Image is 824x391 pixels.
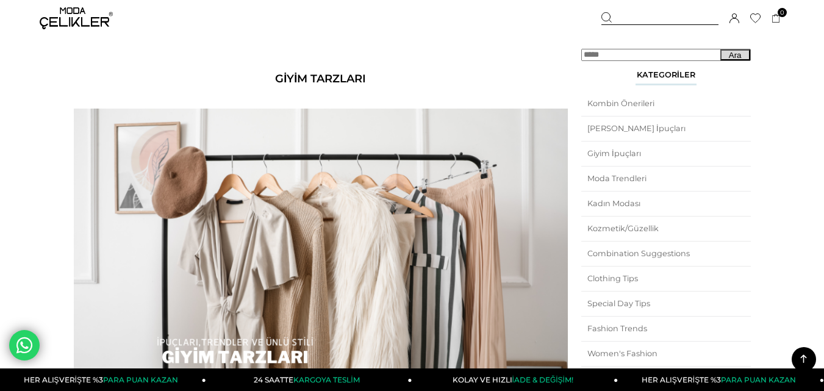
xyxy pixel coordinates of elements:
h1: Giyim Tarzları [74,73,568,84]
a: Kozmetik/Güzellik [581,217,751,241]
a: Moda Trendleri [581,167,751,191]
a: Fashion Trends [581,317,751,341]
a: Kombin Önerileri [581,91,751,116]
div: Kategoriler [581,70,751,85]
a: Combination Suggestions [581,242,751,266]
a: Kadın Modası [581,192,751,216]
span: PARA PUAN KAZAN [721,375,796,384]
button: Ara [720,49,750,60]
span: KARGOYA TESLİM [293,375,359,384]
span: İADE & DEĞİŞİM! [512,375,573,384]
span: PARA PUAN KAZAN [103,375,178,384]
a: Giyim İpuçları [581,142,751,166]
a: 0 [772,14,781,23]
a: Special Day Tips [581,292,751,316]
a: [PERSON_NAME] İpuçları [581,117,751,141]
span: 0 [778,8,787,17]
img: Giyim Tarzları [74,109,568,386]
a: Cosmetics/Beauty [581,367,751,391]
a: 24 SAATTEKARGOYA TESLİM [206,368,412,391]
a: Clothing Tips [581,267,751,291]
img: logo [40,7,113,29]
a: HER ALIŞVERİŞTE %3PARA PUAN KAZAN [618,368,824,391]
a: KOLAY VE HIZLIİADE & DEĞİŞİM! [412,368,618,391]
a: Women's Fashion [581,342,751,366]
